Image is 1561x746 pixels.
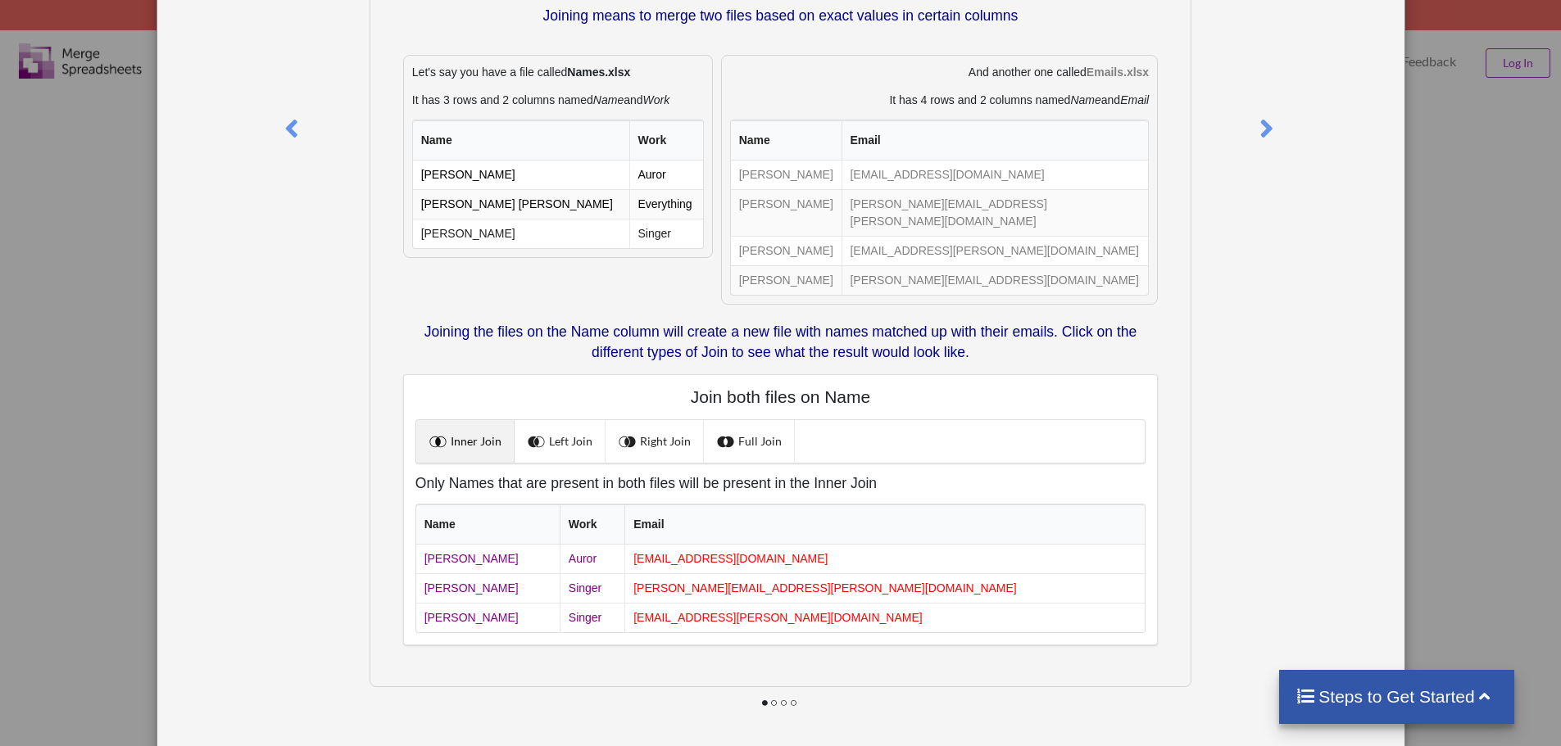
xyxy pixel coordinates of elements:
td: [PERSON_NAME] [413,161,629,189]
th: Name [413,120,629,161]
td: Singer [560,573,624,603]
a: Full Join [704,420,795,463]
p: It has 4 rows and 2 columns named and [730,92,1149,108]
td: [PERSON_NAME] [731,189,842,236]
b: Names.xlsx [567,66,630,79]
h4: Steps to Get Started [1296,686,1498,707]
td: [PERSON_NAME] [731,265,842,295]
a: Right Join [606,420,704,463]
td: [PERSON_NAME][EMAIL_ADDRESS][DOMAIN_NAME] [842,265,1149,295]
i: Email [1120,93,1149,106]
td: [EMAIL_ADDRESS][PERSON_NAME][DOMAIN_NAME] [624,603,1145,632]
h4: Join both files on Name [415,387,1146,407]
a: Inner Join [416,420,515,463]
td: [EMAIL_ADDRESS][PERSON_NAME][DOMAIN_NAME] [842,236,1149,265]
td: [PERSON_NAME] [413,219,629,248]
th: Email [624,504,1145,545]
i: Name [1070,93,1100,106]
th: Name [731,120,842,161]
p: It has 3 rows and 2 columns named and [412,92,704,108]
td: [PERSON_NAME] [731,161,842,189]
p: Let's say you have a file called [412,64,704,80]
i: Name [593,93,624,106]
p: Joining means to merge two files based on exact values in certain columns [411,6,1150,26]
td: [PERSON_NAME] [416,603,560,632]
td: [PERSON_NAME] [416,573,560,603]
td: Auror [629,161,703,189]
td: Singer [560,603,624,632]
b: Emails.xlsx [1087,66,1149,79]
td: Everything [629,189,703,219]
td: [PERSON_NAME] [PERSON_NAME] [413,189,629,219]
th: Work [629,120,703,161]
p: And another one called [730,64,1149,80]
i: Work [643,93,670,106]
a: Left Join [515,420,606,463]
td: [PERSON_NAME][EMAIL_ADDRESS][PERSON_NAME][DOMAIN_NAME] [624,573,1145,603]
td: [EMAIL_ADDRESS][DOMAIN_NAME] [624,545,1145,573]
td: Singer [629,219,703,248]
p: Joining the files on the Name column will create a new file with names matched up with their emai... [403,322,1158,363]
td: Auror [560,545,624,573]
h5: Only Names that are present in both files will be present in the Inner Join [415,475,1146,492]
td: [PERSON_NAME] [731,236,842,265]
td: [EMAIL_ADDRESS][DOMAIN_NAME] [842,161,1149,189]
td: [PERSON_NAME][EMAIL_ADDRESS][PERSON_NAME][DOMAIN_NAME] [842,189,1149,236]
th: Email [842,120,1149,161]
th: Name [416,504,560,545]
th: Work [560,504,624,545]
td: [PERSON_NAME] [416,545,560,573]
